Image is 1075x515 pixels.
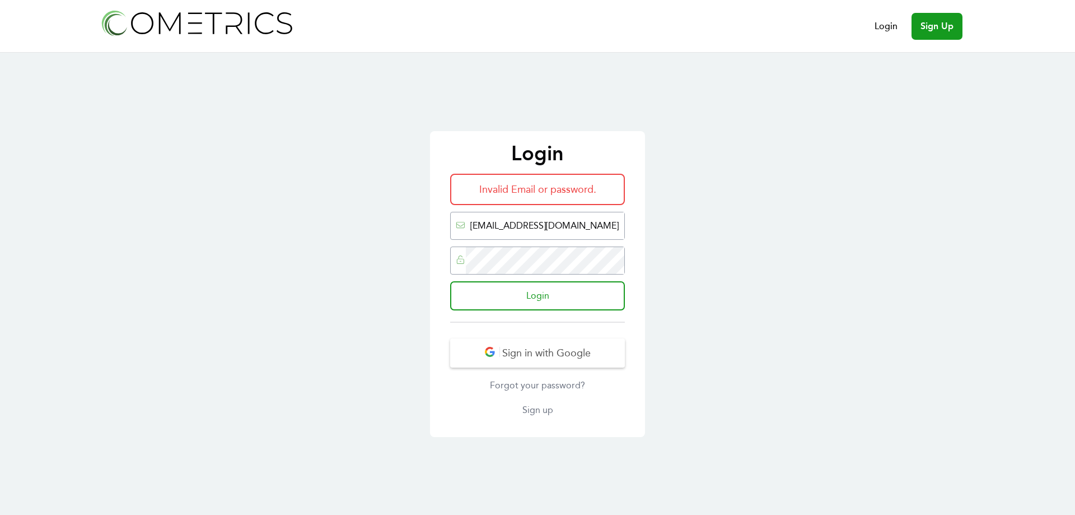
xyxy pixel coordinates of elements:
a: Sign Up [912,13,962,40]
button: Sign in with Google [450,338,625,368]
a: Sign up [450,403,625,417]
input: Login [450,281,625,310]
input: Email [466,212,624,239]
img: Cometrics logo [99,7,295,39]
a: Forgot your password? [450,379,625,392]
div: Invalid Email or password. [450,174,625,205]
p: Login [441,142,634,165]
a: Login [875,20,898,33]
